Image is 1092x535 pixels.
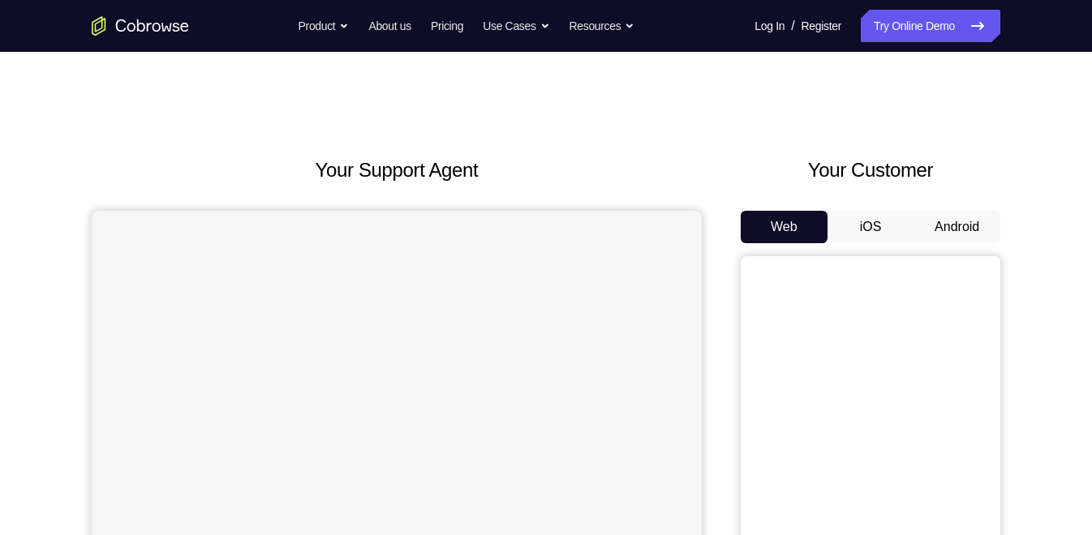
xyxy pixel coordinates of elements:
span: / [791,16,794,36]
a: Try Online Demo [861,10,1000,42]
button: Use Cases [483,10,549,42]
h2: Your Support Agent [92,156,702,185]
button: iOS [828,211,914,243]
button: Product [299,10,350,42]
a: Pricing [431,10,463,42]
button: Android [914,211,1000,243]
a: Log In [755,10,785,42]
h2: Your Customer [741,156,1000,185]
a: Register [802,10,841,42]
a: About us [368,10,411,42]
button: Resources [570,10,635,42]
button: Web [741,211,828,243]
a: Go to the home page [92,16,189,36]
